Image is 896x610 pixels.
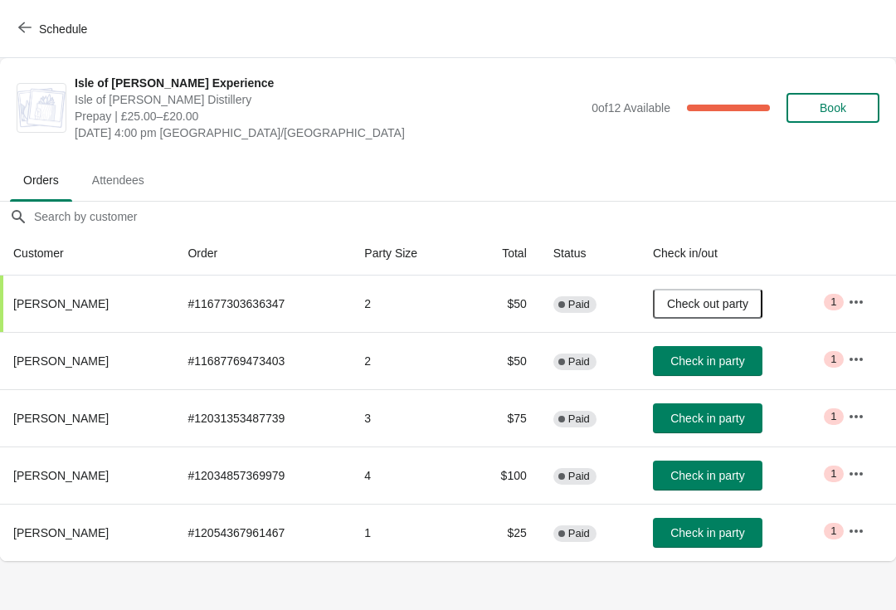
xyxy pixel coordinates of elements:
th: Order [174,232,351,276]
span: [PERSON_NAME] [13,469,109,482]
span: Book [820,101,846,115]
td: 3 [351,389,465,447]
span: Check in party [670,469,744,482]
span: Orders [10,165,72,195]
span: 0 of 12 Available [592,101,670,115]
td: 2 [351,276,465,332]
span: Paid [568,470,590,483]
button: Schedule [8,14,100,44]
span: [PERSON_NAME] [13,412,109,425]
td: # 12034857369979 [174,447,351,504]
td: # 12054367961467 [174,504,351,561]
span: Isle of [PERSON_NAME] Experience [75,75,583,91]
span: 1 [830,525,836,538]
span: Paid [568,412,590,426]
button: Check in party [653,518,762,548]
span: Check out party [667,297,748,310]
span: Schedule [39,22,87,36]
button: Check in party [653,403,762,433]
span: Paid [568,298,590,311]
th: Party Size [351,232,465,276]
span: 1 [830,353,836,366]
td: # 11677303636347 [174,276,351,332]
span: 1 [830,295,836,309]
span: Check in party [670,354,744,368]
span: 1 [830,410,836,423]
input: Search by customer [33,202,896,232]
button: Book [786,93,879,123]
td: # 12031353487739 [174,389,351,447]
span: [PERSON_NAME] [13,354,109,368]
span: Paid [568,355,590,368]
span: Attendees [79,165,158,195]
td: $25 [465,504,539,561]
th: Status [540,232,640,276]
img: Isle of Harris Gin Experience [17,88,66,128]
span: 1 [830,467,836,481]
span: [PERSON_NAME] [13,297,109,310]
span: Check in party [670,412,744,425]
th: Check in/out [640,232,835,276]
td: $50 [465,276,539,332]
span: Check in party [670,526,744,539]
td: $75 [465,389,539,447]
td: 4 [351,447,465,504]
th: Total [465,232,539,276]
td: 1 [351,504,465,561]
span: Paid [568,527,590,540]
span: [PERSON_NAME] [13,526,109,539]
span: Isle of [PERSON_NAME] Distillery [75,91,583,108]
td: $50 [465,332,539,389]
span: [DATE] 4:00 pm [GEOGRAPHIC_DATA]/[GEOGRAPHIC_DATA] [75,124,583,141]
span: Prepay | £25.00–£20.00 [75,108,583,124]
button: Check in party [653,346,762,376]
td: 2 [351,332,465,389]
td: $100 [465,447,539,504]
td: # 11687769473403 [174,332,351,389]
button: Check out party [653,289,762,319]
button: Check in party [653,461,762,490]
